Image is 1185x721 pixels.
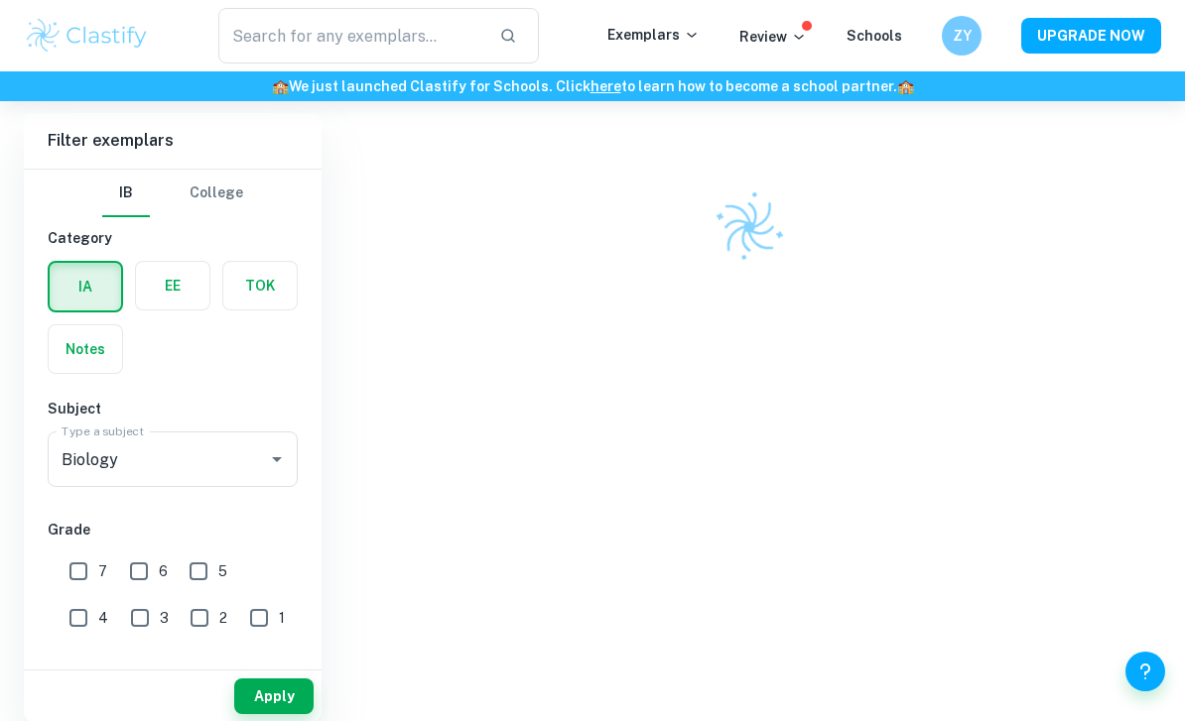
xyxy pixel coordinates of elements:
button: Open [263,445,291,473]
p: Exemplars [607,24,700,46]
button: IB [102,170,150,217]
span: 2 [219,607,227,629]
h6: ZY [951,25,974,47]
span: 🏫 [897,78,914,94]
p: Review [739,26,807,48]
button: College [190,170,243,217]
button: Apply [234,678,314,714]
button: ZY [942,16,982,56]
h6: Category [48,227,298,249]
img: Clastify logo [702,180,798,276]
button: Notes [49,325,122,373]
h6: We just launched Clastify for Schools. Click to learn how to become a school partner. [4,75,1181,97]
h6: Grade [48,519,298,541]
h6: Filter exemplars [24,113,322,169]
a: Schools [847,28,902,44]
span: 3 [160,607,169,629]
button: EE [136,262,209,309]
span: 6 [159,560,168,582]
span: 5 [218,560,227,582]
span: 7 [98,560,107,582]
label: Type a subject [62,422,144,439]
input: Search for any exemplars... [218,8,483,63]
h6: Level [48,661,298,683]
span: 1 [279,607,285,629]
button: IA [50,263,121,310]
span: 4 [98,607,108,629]
img: Clastify logo [24,16,150,56]
h6: Subject [48,398,298,420]
button: TOK [223,262,297,309]
button: Help and Feedback [1125,652,1165,691]
button: UPGRADE NOW [1021,18,1161,54]
span: 🏫 [272,78,289,94]
div: Filter type choice [102,170,243,217]
a: here [591,78,621,94]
